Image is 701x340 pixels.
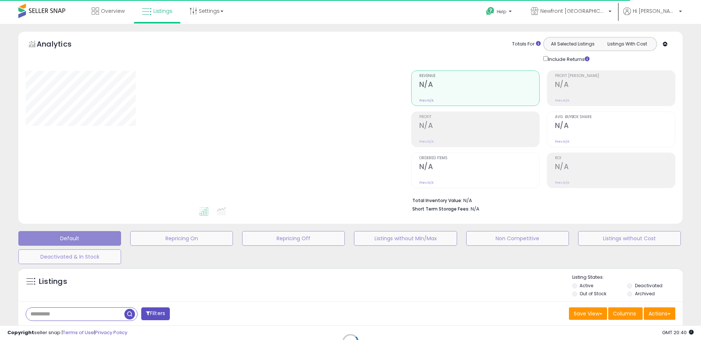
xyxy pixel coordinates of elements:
h2: N/A [419,162,539,172]
strong: Copyright [7,329,34,336]
button: Repricing Off [242,231,345,246]
button: Default [18,231,121,246]
span: Newfront [GEOGRAPHIC_DATA] [540,7,606,15]
div: seller snap | | [7,329,127,336]
span: Avg. Buybox Share [555,115,675,119]
span: Profit [419,115,539,119]
span: Overview [101,7,125,15]
span: Listings [153,7,172,15]
button: Listings without Min/Max [354,231,457,246]
button: Listings without Cost [578,231,681,246]
small: Prev: N/A [555,98,569,103]
div: Totals For [512,41,541,48]
small: Prev: N/A [555,180,569,185]
span: Profit [PERSON_NAME] [555,74,675,78]
i: Get Help [486,7,495,16]
small: Prev: N/A [555,139,569,144]
small: Prev: N/A [419,98,434,103]
h2: N/A [419,80,539,90]
a: Help [480,1,519,24]
span: Ordered Items [419,156,539,160]
h2: N/A [555,162,675,172]
small: Prev: N/A [419,139,434,144]
h5: Analytics [37,39,86,51]
span: Hi [PERSON_NAME] [633,7,677,15]
div: Include Returns [538,55,598,63]
li: N/A [412,195,670,204]
button: Non Competitive [466,231,569,246]
small: Prev: N/A [419,180,434,185]
b: Short Term Storage Fees: [412,206,470,212]
h2: N/A [555,121,675,131]
a: Hi [PERSON_NAME] [623,7,682,24]
button: Listings With Cost [600,39,654,49]
span: N/A [471,205,479,212]
span: Help [497,8,507,15]
span: ROI [555,156,675,160]
h2: N/A [555,80,675,90]
b: Total Inventory Value: [412,197,462,204]
button: Repricing On [130,231,233,246]
button: All Selected Listings [545,39,600,49]
span: Revenue [419,74,539,78]
button: Deactivated & In Stock [18,249,121,264]
h2: N/A [419,121,539,131]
